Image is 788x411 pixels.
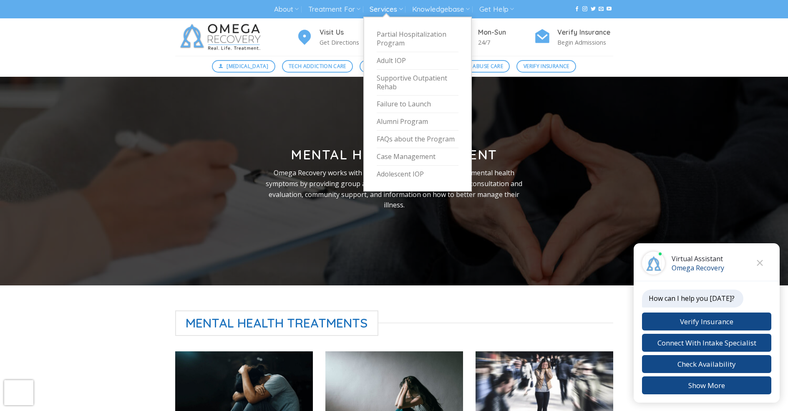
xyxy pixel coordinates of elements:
[320,38,375,47] p: Get Directions
[289,62,346,70] span: Tech Addiction Care
[291,146,497,163] strong: Mental Health Treatment
[442,62,503,70] span: Substance Abuse Care
[582,6,587,12] a: Follow on Instagram
[308,2,360,17] a: Treatment For
[591,6,596,12] a: Follow on Twitter
[478,27,534,38] h4: Mon-Sun
[274,2,299,17] a: About
[478,38,534,47] p: 24/7
[377,96,458,113] a: Failure to Launch
[175,310,379,336] span: Mental Health Treatments
[296,27,375,48] a: Visit Us Get Directions
[377,70,458,96] a: Supportive Outpatient Rehab
[377,26,458,52] a: Partial Hospitalization Program
[377,166,458,183] a: Adolescent IOP
[175,18,269,56] img: Omega Recovery
[360,60,428,73] a: Mental Health Care
[259,168,529,210] p: Omega Recovery works with clients to help them manage their mental health symptoms by providing g...
[607,6,612,12] a: Follow on YouTube
[534,27,613,48] a: Verify Insurance Begin Admissions
[574,6,579,12] a: Follow on Facebook
[557,27,613,38] h4: Verify Insurance
[282,60,353,73] a: Tech Addiction Care
[377,113,458,131] a: Alumni Program
[212,60,275,73] a: [MEDICAL_DATA]
[412,2,470,17] a: Knowledgebase
[524,62,569,70] span: Verify Insurance
[479,2,514,17] a: Get Help
[377,52,458,70] a: Adult IOP
[227,62,268,70] span: [MEDICAL_DATA]
[516,60,576,73] a: Verify Insurance
[377,131,458,148] a: FAQs about the Program
[370,2,403,17] a: Services
[320,27,375,38] h4: Visit Us
[377,148,458,166] a: Case Management
[435,60,510,73] a: Substance Abuse Care
[599,6,604,12] a: Send us an email
[557,38,613,47] p: Begin Admissions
